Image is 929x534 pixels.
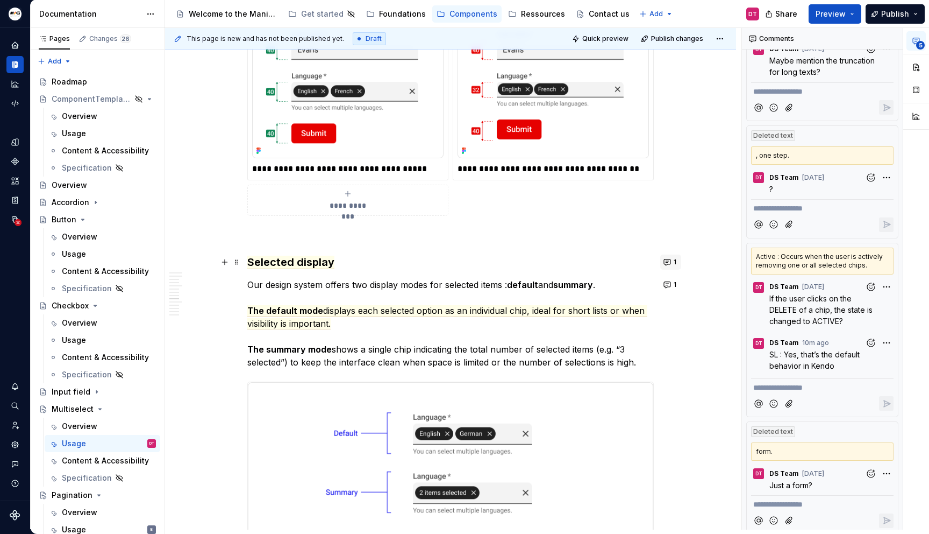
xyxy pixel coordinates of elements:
div: Overview [62,421,97,432]
div: DT [748,10,757,18]
div: Button [52,214,76,225]
button: Notifications [6,378,24,395]
a: Multiselect [34,400,160,418]
div: Documentation [39,9,141,19]
div: Specification [62,283,112,294]
div: Composer editor [751,199,894,214]
a: Content & Accessibility [45,263,160,280]
a: Input field [34,383,160,400]
img: e5cfe62c-2ffb-4aae-a2e8-6f19d60e01f1.png [9,8,22,20]
span: SL : Yes, that’s the default behavior in Kendo [769,350,862,370]
span: 1 [674,280,676,289]
button: Attach files [782,396,797,411]
button: Mention someone [751,217,766,232]
button: Add reaction [863,170,878,185]
div: Composer editor [751,378,894,394]
button: More [879,170,894,185]
span: Publish [881,9,909,19]
span: Share [775,9,797,19]
a: Overview [45,418,160,435]
button: Mention someone [751,100,766,115]
a: Data sources [6,211,24,228]
a: Ressources [504,5,569,23]
a: Storybook stories [6,192,24,209]
div: DT [755,339,762,348]
div: Design tokens [6,133,24,151]
a: Specification [45,469,160,487]
svg: Supernova Logo [10,510,20,521]
button: Attach files [782,514,797,528]
button: More [879,336,894,350]
a: ComponentTemplate (to duplicate) [34,90,160,108]
button: Reply [879,100,894,115]
span: Quick preview [582,34,628,43]
div: Search ⌘K [6,397,24,414]
div: Specification [62,473,112,483]
div: Content & Accessibility [62,352,149,363]
a: Specification [45,366,160,383]
a: Welcome to the Manitou and Gehl Design System [171,5,282,23]
div: Input field [52,387,90,397]
div: Comments [742,28,903,50]
a: Components [432,5,502,23]
span: DS Team [769,173,798,182]
button: More [879,280,894,294]
a: Invite team [6,417,24,434]
div: Checkbox [52,300,89,311]
div: Components [449,9,497,19]
span: Draft [366,34,382,43]
button: Add [34,54,75,69]
a: Specification [45,280,160,297]
div: Deleted text [751,130,795,141]
button: Share [760,4,804,24]
a: Button [34,211,160,228]
div: Code automation [6,95,24,112]
a: Contact us [571,5,634,23]
a: Checkbox [34,297,160,314]
div: Pagination [52,490,92,501]
div: Contact support [6,455,24,473]
div: Overview [62,111,97,122]
span: This page is new and has not been published yet. [187,34,344,43]
a: Specification [45,159,160,177]
strong: summary [553,279,593,290]
a: Pagination [34,487,160,504]
span: 5 [916,41,925,50]
a: UsageDT [45,435,160,452]
a: Components [6,153,24,170]
div: Usage [62,335,86,346]
div: Content & Accessibility [62,455,149,466]
div: Usage [62,128,86,139]
div: Overview [62,507,97,518]
span: 1 [674,258,676,266]
button: Reply [879,396,894,411]
div: DT [149,438,154,449]
div: Documentation [6,56,24,73]
span: Maybe mention the truncation for long texts? [769,56,877,76]
div: DT [755,469,762,478]
button: More [879,466,894,481]
span: ? [769,185,773,194]
a: Overview [34,177,160,194]
div: Page tree [171,3,634,25]
button: Attach files [782,217,797,232]
a: Overview [45,108,160,125]
a: Usage [45,332,160,349]
span: Preview [816,9,846,19]
span: DS Team [769,339,798,347]
div: Overview [52,180,87,191]
span: The default mode [247,305,323,317]
div: Pages [39,34,70,43]
div: Accordion [52,197,89,208]
button: Add emoji [767,396,781,411]
div: DT [755,173,762,182]
a: Overview [45,314,160,332]
span: displays each selected option as an individual chip, ideal for short lists or when visibility is ... [247,305,647,329]
button: Add [636,6,676,22]
a: Assets [6,172,24,189]
strong: The summary mode [247,344,332,355]
div: Get started [301,9,344,19]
